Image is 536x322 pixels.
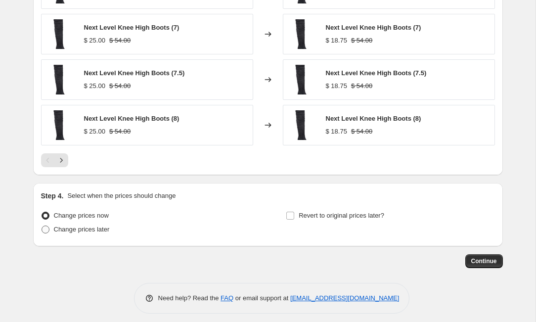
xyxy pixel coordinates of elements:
div: $ 18.75 [326,36,347,46]
strike: $ 54.00 [109,36,131,46]
a: [EMAIL_ADDRESS][DOMAIN_NAME] [290,294,399,302]
button: Continue [465,254,503,268]
img: image_eb43256d-f31d-413c-ba86-9cf28df938f1_80x.jpg [46,65,76,94]
img: image_eb43256d-f31d-413c-ba86-9cf28df938f1_80x.jpg [46,110,76,140]
h2: Step 4. [41,191,64,201]
span: Change prices later [54,226,110,233]
a: FAQ [221,294,233,302]
img: image_eb43256d-f31d-413c-ba86-9cf28df938f1_80x.jpg [288,19,318,49]
span: Next Level Knee High Boots (7.5) [84,69,185,77]
p: Select when the prices should change [67,191,176,201]
span: Change prices now [54,212,109,219]
strike: $ 54.00 [351,36,372,46]
button: Next [54,153,68,167]
img: image_eb43256d-f31d-413c-ba86-9cf28df938f1_80x.jpg [288,65,318,94]
span: Continue [471,257,497,265]
span: Need help? Read the [158,294,221,302]
img: image_eb43256d-f31d-413c-ba86-9cf28df938f1_80x.jpg [46,19,76,49]
strike: $ 54.00 [109,81,131,91]
nav: Pagination [41,153,68,167]
div: $ 18.75 [326,81,347,91]
div: $ 25.00 [84,36,105,46]
span: Next Level Knee High Boots (7) [84,24,179,31]
div: $ 25.00 [84,81,105,91]
div: $ 18.75 [326,127,347,137]
span: Next Level Knee High Boots (8) [326,115,421,122]
span: Next Level Knee High Boots (7.5) [326,69,427,77]
strike: $ 54.00 [351,81,372,91]
span: Next Level Knee High Boots (7) [326,24,421,31]
strike: $ 54.00 [351,127,372,137]
div: $ 25.00 [84,127,105,137]
span: Revert to original prices later? [299,212,384,219]
span: or email support at [233,294,290,302]
img: image_eb43256d-f31d-413c-ba86-9cf28df938f1_80x.jpg [288,110,318,140]
strike: $ 54.00 [109,127,131,137]
span: Next Level Knee High Boots (8) [84,115,179,122]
